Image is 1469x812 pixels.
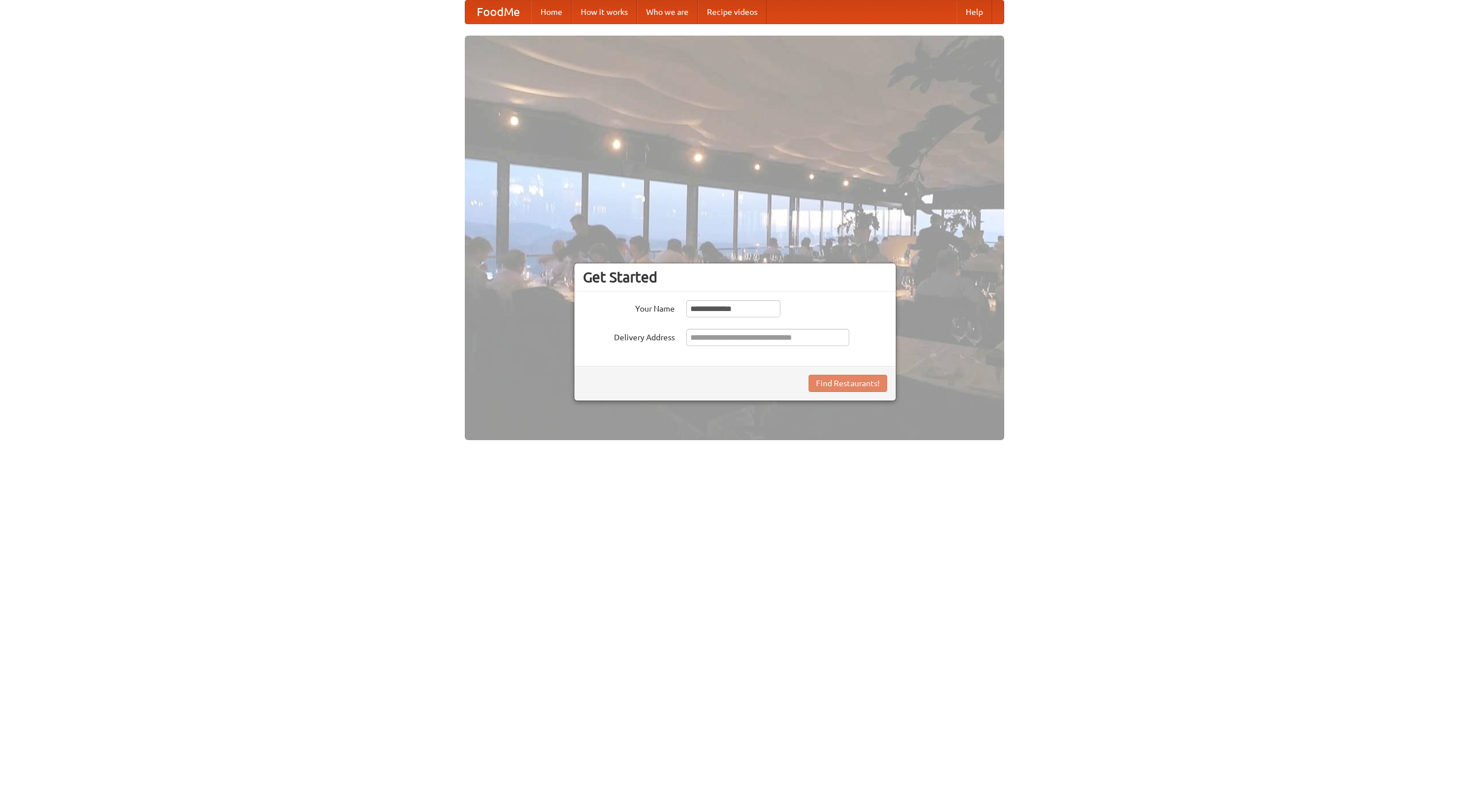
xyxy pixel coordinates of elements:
button: Find Restaurants! [809,375,887,392]
a: Who we are [637,1,698,24]
a: Recipe videos [698,1,767,24]
label: Delivery Address [583,329,675,343]
a: FoodMe [465,1,531,24]
h3: Get Started [583,269,887,286]
a: Help [957,1,992,24]
label: Your Name [583,300,675,314]
a: Home [531,1,572,24]
a: How it works [572,1,637,24]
